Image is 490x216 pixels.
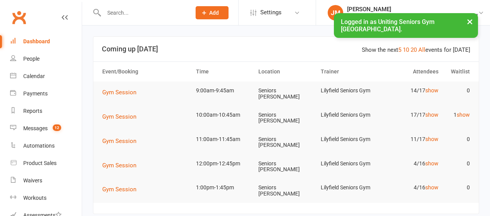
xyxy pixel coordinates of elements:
[10,68,82,85] a: Calendar
[102,161,142,170] button: Gym Session
[23,195,46,201] div: Workouts
[317,179,380,197] td: Lilyfield Seniors Gym
[380,106,442,124] td: 17/17
[425,87,438,94] a: show
[102,162,136,169] span: Gym Session
[380,82,442,100] td: 14/17
[10,189,82,207] a: Workouts
[23,108,42,114] div: Reports
[99,62,193,82] th: Event/Booking
[347,6,478,13] div: [PERSON_NAME]
[102,186,136,193] span: Gym Session
[442,179,473,197] td: 0
[403,46,409,53] a: 10
[347,13,478,20] div: Uniting Seniors [PERSON_NAME][GEOGRAPHIC_DATA]
[23,160,57,166] div: Product Sales
[10,33,82,50] a: Dashboard
[418,46,425,53] a: All
[102,138,136,145] span: Gym Session
[317,62,380,82] th: Trainer
[442,155,473,173] td: 0
[10,120,82,137] a: Messages 12
[23,143,55,149] div: Automations
[380,179,442,197] td: 4/16
[23,90,48,97] div: Payments
[380,62,442,82] th: Attendees
[255,130,317,155] td: Seniors [PERSON_NAME]
[442,106,473,124] td: 1
[425,160,438,167] a: show
[317,130,380,148] td: Lilyfield Seniors Gym
[102,88,142,97] button: Gym Session
[53,124,61,131] span: 12
[102,185,142,194] button: Gym Session
[425,112,438,118] a: show
[102,89,136,96] span: Gym Session
[193,106,255,124] td: 10:00am-10:45am
[362,45,470,54] div: Show the next events for [DATE]
[9,8,29,27] a: Clubworx
[317,82,380,100] td: Lilyfield Seniors Gym
[193,130,255,148] td: 11:00am-11:45am
[380,130,442,148] td: 11/17
[10,102,82,120] a: Reports
[193,82,255,100] td: 9:00am-9:45am
[380,155,442,173] td: 4/16
[425,136,438,142] a: show
[10,50,82,68] a: People
[398,46,401,53] a: 5
[328,5,343,20] div: JM
[102,45,470,53] h3: Coming up [DATE]
[10,137,82,155] a: Automations
[10,155,82,172] a: Product Sales
[193,62,255,82] th: Time
[255,106,317,130] td: Seniors [PERSON_NAME]
[102,136,142,146] button: Gym Session
[10,172,82,189] a: Waivers
[102,112,142,121] button: Gym Session
[209,10,219,16] span: Add
[10,85,82,102] a: Payments
[442,130,473,148] td: 0
[23,38,50,44] div: Dashboard
[23,73,45,79] div: Calendar
[101,7,186,18] input: Search...
[193,155,255,173] td: 12:00pm-12:45pm
[463,13,477,30] button: ×
[23,125,48,131] div: Messages
[457,112,470,118] a: show
[102,113,136,120] span: Gym Session
[196,6,229,19] button: Add
[317,106,380,124] td: Lilyfield Seniors Gym
[411,46,417,53] a: 20
[317,155,380,173] td: Lilyfield Seniors Gym
[260,4,282,21] span: Settings
[23,177,42,184] div: Waivers
[255,179,317,203] td: Seniors [PERSON_NAME]
[341,18,435,33] span: Logged in as Uniting Seniors Gym [GEOGRAPHIC_DATA].
[425,184,438,190] a: show
[255,82,317,106] td: Seniors [PERSON_NAME]
[442,82,473,100] td: 0
[442,62,473,82] th: Waitlist
[255,155,317,179] td: Seniors [PERSON_NAME]
[255,62,317,82] th: Location
[193,179,255,197] td: 1:00pm-1:45pm
[23,56,40,62] div: People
